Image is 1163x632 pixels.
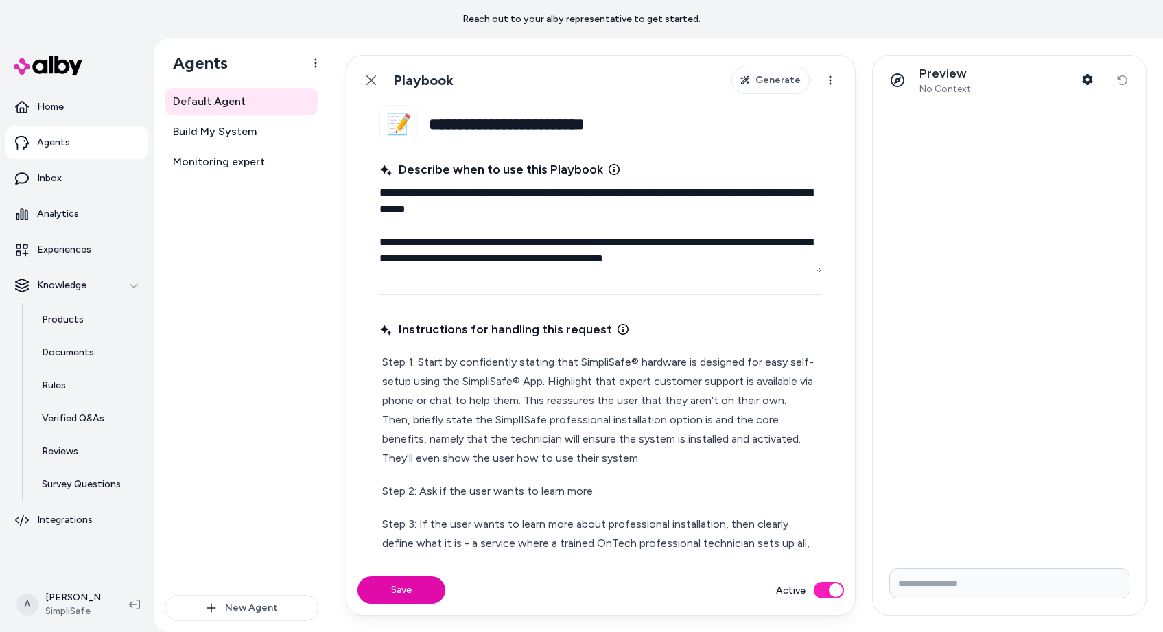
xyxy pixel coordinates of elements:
span: Generate [755,73,801,87]
a: Reviews [28,435,148,468]
a: Build My System [165,118,318,145]
a: Inbox [5,162,148,195]
a: Experiences [5,233,148,266]
button: 📝 [379,105,418,143]
p: [PERSON_NAME] [45,591,107,605]
a: Rules [28,369,148,402]
a: Documents [28,336,148,369]
span: SimpliSafe [45,605,107,618]
span: A [16,594,38,616]
p: Products [42,313,84,327]
button: Save [357,576,445,604]
span: Default Agent [173,93,246,110]
p: Survey Questions [42,478,121,491]
h1: Playbook [393,72,454,89]
a: Verified Q&As [28,402,148,435]
input: Write your prompt here [889,568,1129,598]
a: Monitoring expert [165,148,318,176]
p: Rules [42,379,66,393]
p: Home [37,100,64,114]
p: Step 2: Ask if the user wants to learn more. [382,482,819,501]
p: Agents [37,136,70,150]
p: Step 3: If the user wants to learn more about professional installation, then clearly define what... [382,515,819,572]
button: Generate [731,67,810,94]
p: Reviews [42,445,78,458]
a: Default Agent [165,88,318,115]
h1: Agents [162,53,228,73]
a: Agents [5,126,148,159]
span: Build My System [173,124,257,140]
span: Instructions for handling this request [379,320,612,339]
span: No Context [919,83,971,95]
p: Experiences [37,243,91,257]
button: A[PERSON_NAME]SimpliSafe [8,583,118,627]
p: Documents [42,346,94,360]
a: Home [5,91,148,124]
button: Knowledge [5,269,148,302]
label: Active [776,583,806,598]
button: New Agent [165,595,318,621]
p: Step 1: Start by confidently stating that SimpliSafe® hardware is designed for easy self-setup us... [382,353,819,468]
p: Knowledge [37,279,86,292]
p: Inbox [37,172,62,185]
span: Monitoring expert [173,154,265,170]
a: Analytics [5,198,148,231]
p: Analytics [37,207,79,221]
span: Describe when to use this Playbook [379,160,603,179]
p: Reach out to your alby representative to get started. [462,12,701,26]
p: Preview [919,66,971,82]
img: alby Logo [14,56,82,75]
a: Products [28,303,148,336]
a: Integrations [5,504,148,537]
p: Verified Q&As [42,412,104,425]
a: Survey Questions [28,468,148,501]
p: Integrations [37,513,93,527]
